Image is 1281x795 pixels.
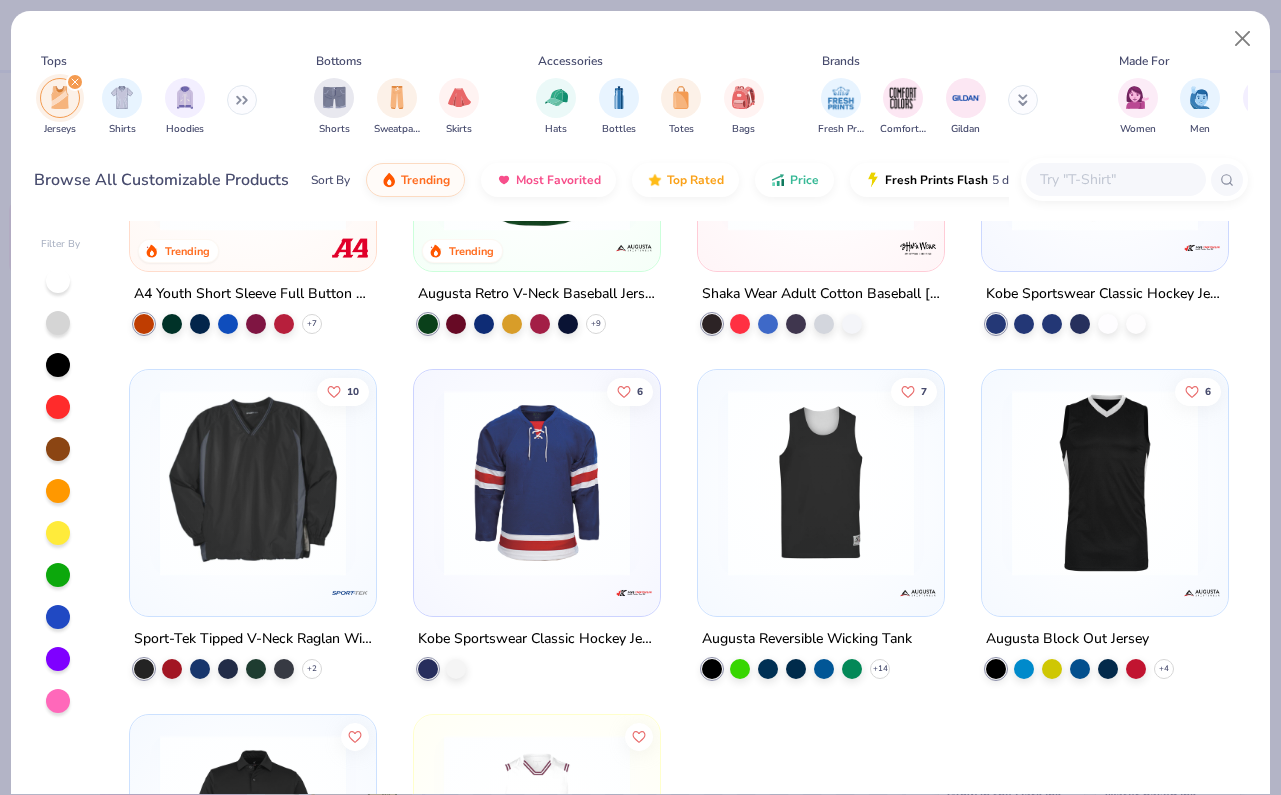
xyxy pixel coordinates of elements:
[446,122,472,137] span: Skirts
[921,386,927,396] span: 7
[661,78,701,137] div: filter for Totes
[536,78,576,137] div: filter for Hats
[850,163,1081,197] button: Fresh Prints Flash5 day delivery
[314,78,354,137] button: filter button
[986,627,1149,652] div: Augusta Block Out Jersey
[1118,78,1158,137] button: filter button
[323,86,346,109] img: Shorts Image
[669,122,694,137] span: Totes
[330,573,370,613] img: Sport-Tek logo
[166,122,204,137] span: Hoodies
[439,78,479,137] div: filter for Skirts
[946,78,986,137] div: filter for Gildan
[880,122,926,137] span: Comfort Colors
[1189,86,1211,109] img: Men Image
[826,83,856,113] img: Fresh Prints Image
[307,663,317,675] span: + 2
[702,627,912,652] div: Augusta Reversible Wicking Tank
[317,377,369,405] button: Like
[109,122,136,137] span: Shirts
[536,78,576,137] button: filter button
[314,78,354,137] div: filter for Shorts
[545,86,568,109] img: Hats Image
[439,78,479,137] button: filter button
[1224,20,1262,58] button: Close
[865,172,881,188] img: flash.gif
[374,78,420,137] div: filter for Sweatpants
[614,228,654,268] img: Augusta logo
[724,78,764,137] button: filter button
[545,122,567,137] span: Hats
[44,122,76,137] span: Jerseys
[992,169,1066,192] span: 5 day delivery
[538,52,603,70] div: Accessories
[174,86,196,109] img: Hoodies Image
[1182,573,1222,613] img: Augusta logo
[330,228,370,268] img: A4 logo
[341,722,369,750] button: Like
[111,86,134,109] img: Shirts Image
[41,52,67,70] div: Tops
[790,172,819,188] span: Price
[898,228,938,268] img: Shaka Wear logo
[885,172,988,188] span: Fresh Prints Flash
[1180,78,1220,137] button: filter button
[951,122,980,137] span: Gildan
[1175,377,1221,405] button: Like
[702,282,940,307] div: Shaka Wear Adult Cotton Baseball [GEOGRAPHIC_DATA]
[602,122,636,137] span: Bottles
[316,52,362,70] div: Bottoms
[134,282,372,307] div: A4 Youth Short Sleeve Full Button Baseball Jersey
[599,78,639,137] div: filter for Bottles
[1180,78,1220,137] div: filter for Men
[150,390,356,576] img: b0ca8c2d-52c5-4bfb-9741-d3e66161185d
[732,122,755,137] span: Bags
[386,86,408,109] img: Sweatpants Image
[434,45,640,231] img: bd841bdf-fb10-4456-86b0-19c9ad855866
[165,78,205,137] div: filter for Hoodies
[1182,228,1222,268] img: Kobe Sportswear logo
[150,45,356,231] img: ced83267-f07f-47b9-86e5-d1a78be6f52a
[448,86,471,109] img: Skirts Image
[374,122,420,137] span: Sweatpants
[434,390,640,576] img: d81191bb-cf6e-4fe9-9481-c31e49d89d8c
[946,78,986,137] button: filter button
[873,663,888,675] span: + 14
[134,627,372,652] div: Sport-Tek Tipped V-Neck Raglan Wind Shirt
[307,318,317,330] span: + 7
[102,78,142,137] div: filter for Shirts
[880,78,926,137] button: filter button
[647,172,663,188] img: TopRated.gif
[1002,45,1208,231] img: f981fc6d-4c27-4d3d-b6a3-71cbc94a1561
[347,386,359,396] span: 10
[818,78,864,137] button: filter button
[41,237,81,252] div: Filter By
[608,86,630,109] img: Bottles Image
[34,168,289,192] div: Browse All Customizable Products
[637,386,643,396] span: 6
[1190,122,1210,137] span: Men
[591,318,601,330] span: + 9
[951,83,981,113] img: Gildan Image
[1159,663,1169,675] span: + 4
[40,78,80,137] button: filter button
[496,172,512,188] img: most_fav.gif
[481,163,616,197] button: Most Favorited
[599,78,639,137] button: filter button
[670,86,692,109] img: Totes Image
[366,163,465,197] button: Trending
[1119,52,1169,70] div: Made For
[888,83,918,113] img: Comfort Colors Image
[1038,168,1192,191] input: Try "T-Shirt"
[822,52,860,70] div: Brands
[1205,386,1211,396] span: 6
[661,78,701,137] button: filter button
[418,627,656,652] div: Kobe Sportswear Classic Hockey Jersey
[401,172,450,188] span: Trending
[40,78,80,137] div: filter for Jerseys
[718,45,924,231] img: d2496d05-3942-4f46-b545-f2022e302f7b
[880,78,926,137] div: filter for Comfort Colors
[102,78,142,137] button: filter button
[667,172,724,188] span: Top Rated
[625,722,653,750] button: Like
